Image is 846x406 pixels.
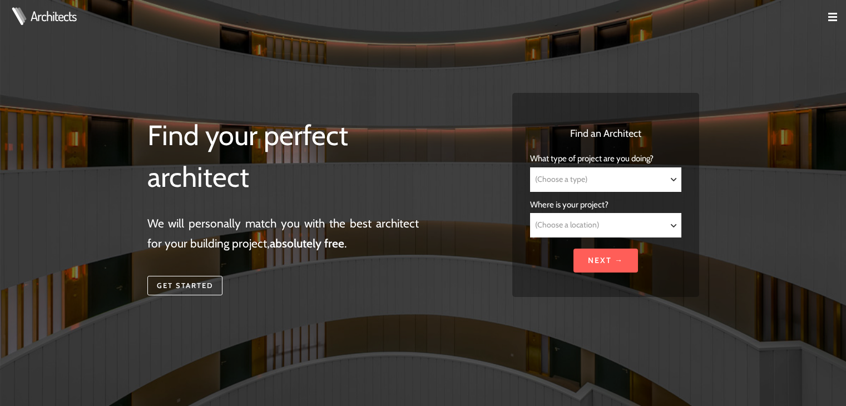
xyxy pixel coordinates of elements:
[530,154,654,164] span: What type of project are you doing?
[31,9,76,23] a: Architects
[270,236,344,250] strong: absolutely free
[9,7,29,25] img: Architects
[147,276,222,296] a: Get started
[530,126,681,141] h3: Find an Architect
[147,214,419,253] p: We will personally match you with the best architect for your building project, .
[147,115,419,199] h1: Find your perfect architect
[530,200,608,210] span: Where is your project?
[573,249,638,273] input: Next →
